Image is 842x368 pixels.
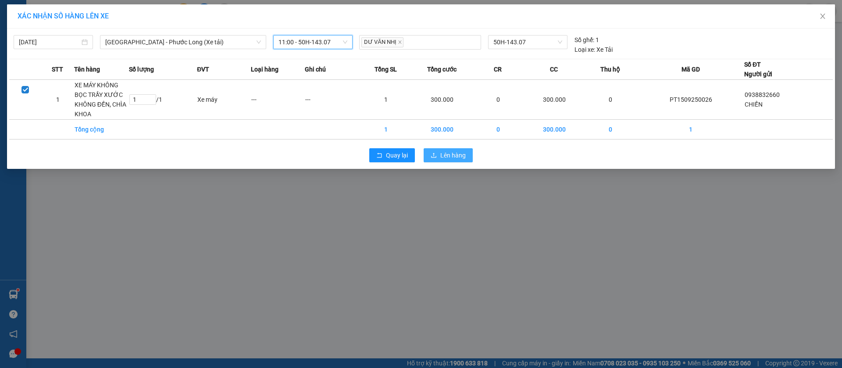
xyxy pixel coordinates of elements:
td: 1 [42,80,74,120]
span: close [819,13,826,20]
div: Xe Tải [574,45,613,54]
span: CHIẾN [745,101,763,108]
span: Loại hàng [251,64,278,74]
span: CR [494,64,502,74]
td: 1 [359,80,413,120]
td: Xe máy [197,80,251,120]
span: ĐVT [197,64,209,74]
span: Số lượng [129,64,154,74]
span: 11:00 - 50H-143.07 [278,36,347,49]
span: STT [52,64,63,74]
span: 50H-143.07 [493,36,562,49]
td: XE MÁY KHÔNG BỌC TRẦY XƯỚC KHÔNG ĐỀN, CHÌA KHOA [74,80,129,120]
td: 300.000 [413,120,471,139]
span: CC [550,64,558,74]
td: 0 [583,80,637,120]
span: 0938832660 [745,91,780,98]
span: upload [431,152,437,159]
td: --- [305,80,359,120]
span: Lên hàng [440,150,466,160]
span: rollback [376,152,382,159]
td: / 1 [129,80,197,120]
td: 0 [583,120,637,139]
span: Ghi chú [305,64,326,74]
span: Quay lại [386,150,408,160]
span: Tổng cước [427,64,457,74]
span: Thu hộ [600,64,620,74]
td: 0 [471,120,525,139]
td: 0 [471,80,525,120]
td: 1 [637,120,744,139]
input: 15/09/2025 [19,37,80,47]
button: uploadLên hàng [424,148,473,162]
span: XÁC NHẬN SỐ HÀNG LÊN XE [18,12,109,20]
span: Số ghế: [574,35,594,45]
span: Tổng SL [375,64,397,74]
span: close [398,40,402,44]
td: 300.000 [413,80,471,120]
td: --- [251,80,305,120]
span: Loại xe: [574,45,595,54]
td: 1 [359,120,413,139]
div: Số ĐT Người gửi [744,60,772,79]
button: Close [810,4,835,29]
div: 1 [574,35,599,45]
td: PT1509250026 [637,80,744,120]
td: Tổng cộng [74,120,129,139]
span: Mã GD [681,64,700,74]
td: 300.000 [525,120,583,139]
td: 300.000 [525,80,583,120]
span: DƯ VĂN NHỊ [361,37,403,47]
span: down [256,39,261,45]
button: rollbackQuay lại [369,148,415,162]
span: Tên hàng [74,64,100,74]
span: Sài Gòn - Phước Long (Xe tải) [105,36,261,49]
